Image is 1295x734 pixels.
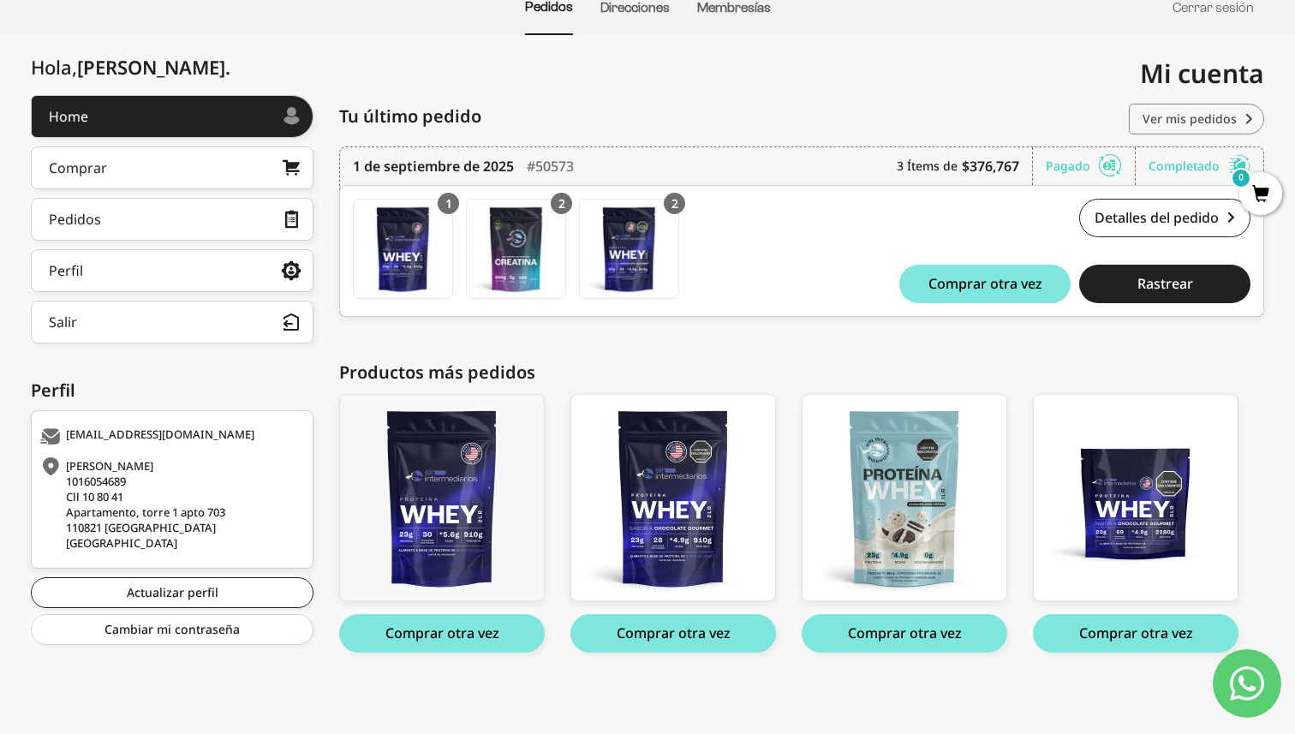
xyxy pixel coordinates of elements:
[31,614,313,645] a: Cambiar mi contraseña
[803,395,1006,600] img: whey-cc_1LB_d9e5c5ac-b396-4fdb-86e7-1e5a618d36d2_large.png
[49,212,101,226] div: Pedidos
[354,200,452,298] img: Translation missing: es.Proteína Whey - Sin Sabor - Sin Sabor / 2 libras (910g)
[1129,104,1264,134] a: Ver mis pedidos
[466,199,566,299] a: Creatina Monohidrato
[49,264,83,277] div: Perfil
[31,198,313,241] a: Pedidos
[31,378,313,403] div: Perfil
[31,249,313,292] a: Perfil
[31,95,313,138] a: Home
[1033,394,1238,601] a: Proteína Whey - Chocolate / 5 libras (2280g)
[31,57,230,78] div: Hola,
[1033,614,1238,653] button: Comprar otra vez
[31,146,313,189] a: Comprar
[340,395,544,600] img: whey-sello_USA_26ea3a43-a5af-4b54-ab19-48025762835f_large.png
[31,577,313,608] a: Actualizar perfil
[1046,147,1136,185] div: Pagado
[1140,56,1264,91] span: Mi cuenta
[527,147,574,185] div: #50573
[928,277,1042,290] span: Comprar otra vez
[438,193,459,214] div: 1
[339,104,481,129] span: Tu último pedido
[570,394,776,601] a: Proteína Whey - Chocolate - Chocolate / 2 libras (910g)
[551,193,572,214] div: 2
[1034,395,1238,600] img: whey-chocolate_5LB-front_large.png
[1239,186,1282,205] a: 0
[580,200,678,298] img: Translation missing: es.Proteína Whey - Chocolate - Chocolate / 2 libras (910g)
[571,395,775,600] img: whey-chocolate_2LB-front_large.png
[1231,168,1251,188] mark: 0
[339,360,1264,385] div: Productos más pedidos
[49,110,88,123] div: Home
[49,315,77,329] div: Salir
[339,614,545,653] button: Comprar otra vez
[339,394,545,601] a: Proteína Whey - Sin Sabor - Sin Sabor / 2 libras (910g)
[1079,265,1250,303] button: Rastrear
[353,199,453,299] a: Proteína Whey - Sin Sabor - Sin Sabor / 2 libras (910g)
[1137,277,1193,290] span: Rastrear
[664,193,685,214] div: 2
[49,161,107,175] div: Comprar
[570,614,776,653] button: Comprar otra vez
[225,54,230,80] span: .
[467,200,565,298] img: Translation missing: es.Creatina Monohidrato
[1149,147,1250,185] div: Completado
[579,199,679,299] a: Proteína Whey - Chocolate - Chocolate / 2 libras (910g)
[77,54,230,80] span: [PERSON_NAME]
[802,394,1007,601] a: Proteína Whey - Cookies & Cream / 2 libras (910g)
[1079,199,1250,237] a: Detalles del pedido
[40,458,300,551] div: [PERSON_NAME] 1016054689 Cll 10 80 41 Apartamento, torre 1 apto 703 110821 [GEOGRAPHIC_DATA] [GEO...
[31,301,313,343] button: Salir
[899,265,1071,303] button: Comprar otra vez
[962,156,1019,176] span: $376,767
[897,147,1033,185] div: 3 Ítems de
[802,614,1007,653] button: Comprar otra vez
[40,428,300,445] div: [EMAIL_ADDRESS][DOMAIN_NAME]
[353,156,514,176] time: 1 de septiembre de 2025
